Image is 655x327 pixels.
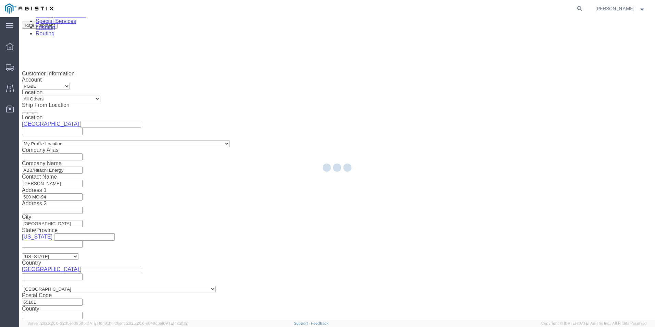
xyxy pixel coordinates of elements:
[595,5,634,12] span: Robert Hall
[86,321,111,325] span: [DATE] 10:18:31
[114,321,188,325] span: Client: 2025.20.0-e640dba
[294,321,311,325] a: Support
[311,321,329,325] a: Feedback
[27,321,111,325] span: Server: 2025.20.0-32d5ea39505
[5,3,53,14] img: logo
[541,320,647,326] span: Copyright © [DATE]-[DATE] Agistix Inc., All Rights Reserved
[595,4,646,13] button: [PERSON_NAME]
[162,321,188,325] span: [DATE] 17:21:12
